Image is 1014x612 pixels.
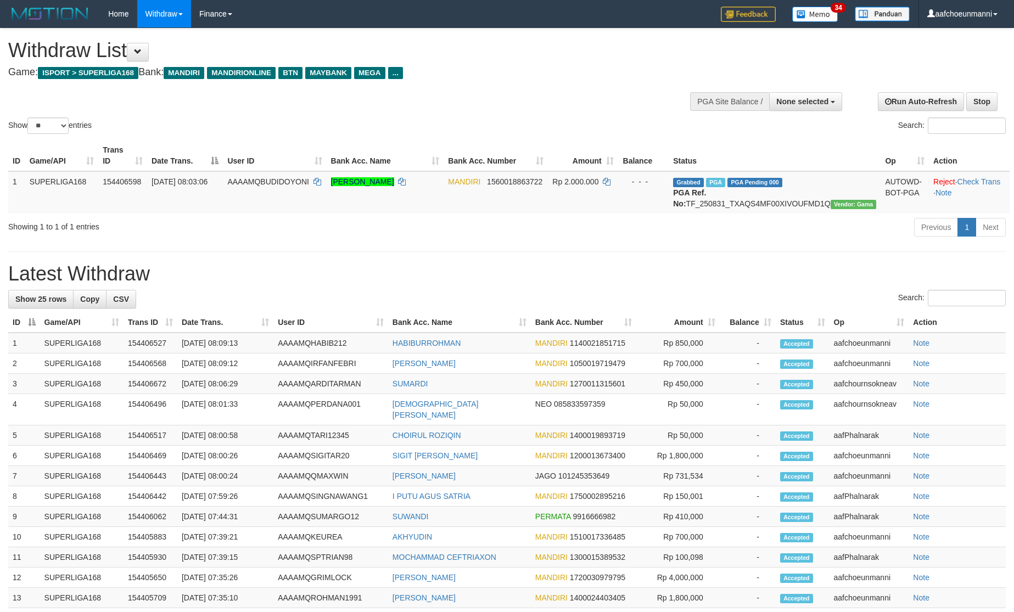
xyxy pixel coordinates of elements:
span: BTN [278,67,302,79]
span: Copy 1510017336485 to clipboard [570,532,625,541]
input: Search: [928,117,1006,134]
td: - [720,568,776,588]
span: MANDIRI [535,532,568,541]
td: Rp 410,000 [636,507,720,527]
td: [DATE] 08:00:58 [177,425,273,446]
td: 154405709 [124,588,177,608]
span: Copy 1300015389532 to clipboard [570,553,625,562]
span: CSV [113,295,129,304]
td: Rp 850,000 [636,333,720,353]
span: Accepted [780,380,813,389]
b: PGA Ref. No: [673,188,706,208]
span: Accepted [780,513,813,522]
span: AAAAMQBUDIDOYONI [227,177,309,186]
span: MANDIRI [535,359,568,368]
td: AUTOWD-BOT-PGA [881,171,929,214]
td: [DATE] 07:35:26 [177,568,273,588]
td: [DATE] 08:06:29 [177,374,273,394]
a: Note [913,512,929,521]
td: Rp 731,534 [636,466,720,486]
a: SUWANDI [393,512,429,521]
td: - [720,394,776,425]
td: - [720,466,776,486]
td: · · [929,171,1010,214]
td: SUPERLIGA168 [40,446,124,466]
td: 154405930 [124,547,177,568]
a: MOCHAMMAD CEFTRIAXON [393,553,496,562]
td: SUPERLIGA168 [40,486,124,507]
th: Status: activate to sort column ascending [776,312,830,333]
button: None selected [769,92,842,111]
td: 1 [8,171,25,214]
td: 12 [8,568,40,588]
td: [DATE] 08:09:12 [177,353,273,374]
a: CHOIRUL ROZIQIN [393,431,461,440]
td: SUPERLIGA168 [40,333,124,353]
td: AAAAMQARDITARMAN [273,374,388,394]
th: Game/API: activate to sort column ascending [25,140,98,171]
td: SUPERLIGA168 [40,527,124,547]
td: - [720,333,776,353]
span: MANDIRI [448,177,480,186]
a: Show 25 rows [8,290,74,308]
a: Note [913,573,929,582]
span: MANDIRI [535,431,568,440]
td: [DATE] 08:09:13 [177,333,273,353]
span: Accepted [780,574,813,583]
a: SIGIT [PERSON_NAME] [393,451,478,460]
td: - [720,486,776,507]
a: SUMARDI [393,379,428,388]
span: Copy 1270011315601 to clipboard [570,379,625,388]
div: Showing 1 to 1 of 1 entries [8,217,414,232]
a: [PERSON_NAME] [393,593,456,602]
span: [DATE] 08:03:06 [152,177,208,186]
td: - [720,425,776,446]
h4: Game: Bank: [8,67,665,78]
a: Note [913,339,929,347]
td: [DATE] 08:00:26 [177,446,273,466]
td: 8 [8,486,40,507]
td: [DATE] 08:01:33 [177,394,273,425]
span: PERMATA [535,512,571,521]
span: Copy 1720030979795 to clipboard [570,573,625,582]
h1: Withdraw List [8,40,665,61]
td: AAAAMQGRIMLOCK [273,568,388,588]
td: AAAAMQSINGNAWANG1 [273,486,388,507]
a: Note [913,492,929,501]
th: Bank Acc. Name: activate to sort column ascending [327,140,444,171]
span: MANDIRI [535,379,568,388]
td: 9 [8,507,40,527]
span: Vendor URL: https://trx31.1velocity.biz [831,200,877,209]
span: Rp 2.000.000 [552,177,598,186]
td: 2 [8,353,40,374]
th: User ID: activate to sort column ascending [273,312,388,333]
span: Marked by aafchoeunmanni [706,178,725,187]
td: Rp 700,000 [636,527,720,547]
span: Copy 1400019893719 to clipboard [570,431,625,440]
th: Action [929,140,1010,171]
span: Accepted [780,360,813,369]
span: MANDIRI [164,67,204,79]
h1: Latest Withdraw [8,263,1006,285]
td: aafchoeunmanni [830,466,909,486]
td: AAAAMQSUMARGO12 [273,507,388,527]
a: [PERSON_NAME] [393,359,456,368]
span: MANDIRI [535,573,568,582]
td: - [720,374,776,394]
th: Bank Acc. Number: activate to sort column ascending [444,140,548,171]
td: 154406442 [124,486,177,507]
span: None selected [776,97,828,106]
img: panduan.png [855,7,910,21]
div: - - - [623,176,665,187]
td: aafPhalnarak [830,507,909,527]
a: AKHYUDIN [393,532,432,541]
span: Accepted [780,452,813,461]
span: Copy 085833597359 to clipboard [554,400,605,408]
td: aafchoeunmanni [830,527,909,547]
a: Note [913,593,929,602]
td: 154406672 [124,374,177,394]
a: Next [976,218,1006,237]
span: MANDIRI [535,553,568,562]
select: Showentries [27,117,69,134]
a: Note [913,431,929,440]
